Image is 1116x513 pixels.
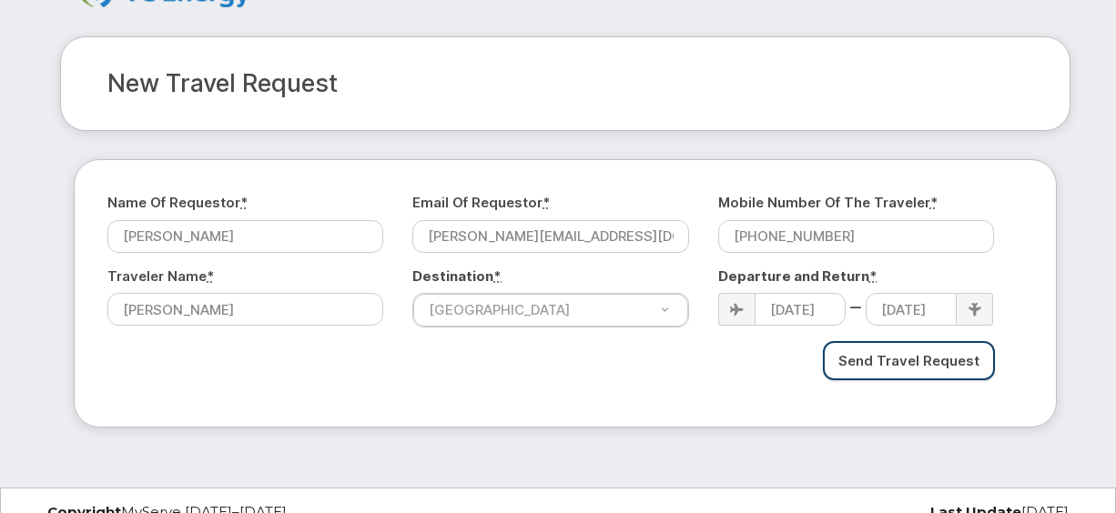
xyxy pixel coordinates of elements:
label: Traveler Name [107,267,214,286]
label: Email of Requestor [412,193,550,212]
abbr: required [207,267,214,285]
label: Destination [412,267,502,286]
abbr: required [930,194,938,211]
abbr: required [240,194,248,211]
input: Departure [755,293,846,326]
abbr: required [543,194,550,211]
label: Name of Requestor [107,193,248,212]
input: Send Travel Request [823,341,995,380]
iframe: Messenger Launcher [1037,434,1102,499]
h2: New Travel Request [107,70,1023,97]
label: Departure and Return [718,267,878,286]
label: Mobile Number of the Traveler [718,193,938,212]
input: Return [866,293,957,326]
abbr: required [493,267,502,285]
a: [GEOGRAPHIC_DATA] [413,294,687,327]
span: [GEOGRAPHIC_DATA] [418,300,570,319]
abbr: required [869,267,878,285]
